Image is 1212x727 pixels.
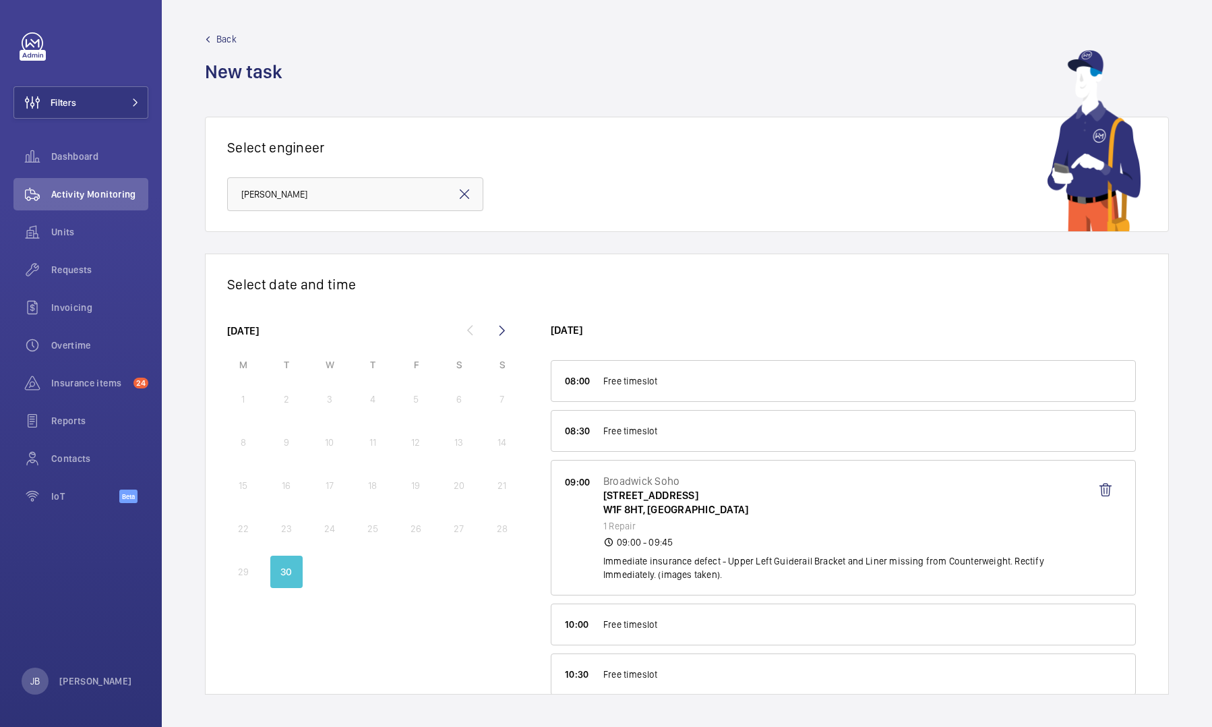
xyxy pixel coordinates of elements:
[565,424,603,438] p: 08:30
[51,263,148,277] span: Requests
[456,392,462,406] p: 6
[565,668,603,681] p: 10:30
[603,474,1089,517] p: [STREET_ADDRESS] W1F 8HT, [GEOGRAPHIC_DATA]
[284,436,289,449] p: 9
[603,554,1089,581] p: Immediate insurance defect - Upper Left Guiderail Bracket and Liner missing from Counterweight. R...
[369,436,376,449] p: 11
[454,522,464,535] p: 27
[270,360,303,370] p: T
[227,139,325,156] h1: Select engineer
[241,436,246,449] p: 8
[326,479,334,492] p: 17
[284,392,289,406] p: 2
[497,436,506,449] p: 14
[313,360,346,370] p: W
[13,86,148,119] button: Filters
[227,177,483,211] input: Type the engineer's name
[51,187,148,201] span: Activity Monitoring
[238,565,249,579] p: 29
[454,436,463,449] p: 13
[603,374,1122,388] p: Free timeslot
[565,618,603,631] p: 10:00
[325,436,334,449] p: 10
[565,474,603,491] p: 09:00
[216,32,237,46] span: Back
[497,522,508,535] p: 28
[241,392,245,406] p: 1
[443,360,475,370] p: S
[280,565,292,579] p: 30
[497,479,506,492] p: 21
[51,225,148,239] span: Units
[411,479,420,492] p: 19
[1047,50,1141,231] img: mechanic using app
[411,436,420,449] p: 12
[51,452,148,465] span: Contacts
[51,150,148,163] span: Dashboard
[30,674,40,688] p: JB
[370,392,375,406] p: 4
[51,96,76,109] span: Filters
[368,479,377,492] p: 18
[400,360,432,370] p: F
[603,618,1122,631] p: Free timeslot
[51,414,148,428] span: Reports
[413,392,419,406] p: 5
[565,374,603,388] p: 08:00
[603,519,1089,533] p: 1 Repair
[454,479,464,492] p: 20
[133,378,148,388] span: 24
[282,479,291,492] p: 16
[327,392,332,406] p: 3
[238,522,249,535] p: 22
[603,424,1122,438] p: Free timeslot
[51,301,148,314] span: Invoicing
[51,339,148,352] span: Overtime
[227,276,1147,293] h1: Select date and time
[239,479,247,492] p: 15
[119,490,138,503] span: Beta
[603,535,1089,549] p: 09:00 - 09:45
[603,668,1122,681] p: Free timeslot
[499,392,504,406] p: 7
[281,522,292,535] p: 23
[227,324,259,338] p: [DATE]
[227,360,260,370] p: M
[205,59,291,84] h1: New task
[603,475,679,488] span: Broadwick Soho
[51,376,128,390] span: Insurance items
[551,314,1147,347] h6: [DATE]
[51,490,119,503] span: IoT
[357,360,389,370] p: T
[367,522,378,535] p: 25
[59,674,132,688] p: [PERSON_NAME]
[324,522,335,535] p: 24
[486,360,518,370] p: S
[411,522,421,535] p: 26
